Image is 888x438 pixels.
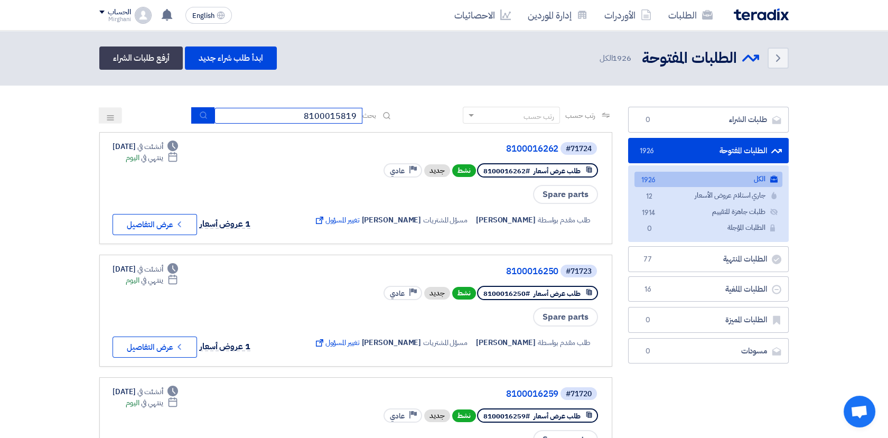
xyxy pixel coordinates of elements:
span: 16 [641,284,654,295]
a: الطلبات المؤجلة [634,220,782,236]
span: عادي [390,411,405,421]
a: الكل [634,172,782,187]
span: أنشئت في [137,386,163,397]
span: [PERSON_NAME] [476,215,536,226]
span: Spare parts [533,307,598,327]
span: مسؤل المشتريات [423,215,468,226]
span: بحث [362,110,376,121]
span: طلب مقدم بواسطة [538,337,591,348]
span: 12 [643,191,656,202]
div: اليوم [126,152,178,163]
span: نشط [452,287,476,300]
span: #8100016259 [483,411,530,421]
h2: الطلبات المفتوحة [642,48,737,69]
span: عادي [390,288,405,299]
div: [DATE] [113,264,178,275]
div: [DATE] [113,386,178,397]
button: English [185,7,232,24]
span: نشط [452,409,476,422]
a: الطلبات [660,3,721,27]
a: جاري استلام عروض الأسعار [634,188,782,203]
span: [PERSON_NAME] [361,215,421,226]
span: نشط [452,164,476,177]
a: أرفع طلبات الشراء [99,46,183,70]
span: 1926 [641,146,654,156]
div: #71723 [566,268,592,275]
span: 1914 [643,208,656,219]
div: جديد [424,409,450,422]
span: 1926 [643,175,656,186]
span: ينتهي في [141,275,163,286]
a: ابدأ طلب شراء جديد [185,46,276,70]
span: طلب عرض أسعار [534,411,581,421]
div: Mirghani [99,16,130,22]
button: عرض التفاصيل [113,214,197,235]
div: اليوم [126,275,178,286]
span: طلب عرض أسعار [534,288,581,299]
a: الطلبات المفتوحة1926 [628,138,789,164]
div: [DATE] [113,141,178,152]
div: جديد [424,287,450,300]
span: عادي [390,166,405,176]
span: ينتهي في [141,152,163,163]
a: الطلبات المميزة0 [628,307,789,333]
div: #71720 [566,390,592,398]
a: الطلبات الملغية16 [628,276,789,302]
div: اليوم [126,397,178,408]
span: 1926 [612,52,631,64]
a: 8100016250 [347,267,558,276]
a: طلبات الشراء0 [628,107,789,133]
div: الحساب [108,8,130,17]
span: الكل [600,52,633,64]
a: الأوردرات [596,3,660,27]
span: #8100016250 [483,288,530,299]
span: 0 [641,115,654,125]
span: 77 [641,254,654,265]
input: ابحث بعنوان أو رقم الطلب [214,108,362,124]
span: 0 [641,315,654,325]
span: 1 عروض أسعار [200,340,250,353]
span: [PERSON_NAME] [361,337,421,348]
span: مسؤل المشتريات [423,337,468,348]
span: تغيير المسؤول [314,337,360,348]
span: English [192,12,214,20]
span: ينتهي في [141,397,163,408]
a: 8100016259 [347,389,558,399]
div: رتب حسب [524,111,554,122]
span: 1 عروض أسعار [200,218,250,230]
div: جديد [424,164,450,177]
span: طلب مقدم بواسطة [538,215,591,226]
a: إدارة الموردين [519,3,596,27]
img: profile_test.png [135,7,152,24]
span: [PERSON_NAME] [476,337,536,348]
img: Teradix logo [734,8,789,21]
span: #8100016262 [483,166,530,176]
span: أنشئت في [137,264,163,275]
a: 8100016262 [347,144,558,154]
span: 0 [643,223,656,235]
a: الاحصائيات [446,3,519,27]
a: الطلبات المنتهية77 [628,246,789,272]
a: طلبات جاهزة للتقييم [634,204,782,220]
button: عرض التفاصيل [113,337,197,358]
div: Open chat [844,396,875,427]
span: طلب عرض أسعار [534,166,581,176]
div: #71724 [566,145,592,153]
span: Spare parts [533,185,598,204]
span: تغيير المسؤول [314,215,360,226]
span: أنشئت في [137,141,163,152]
span: 0 [641,346,654,357]
span: رتب حسب [565,110,595,121]
a: مسودات0 [628,338,789,364]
